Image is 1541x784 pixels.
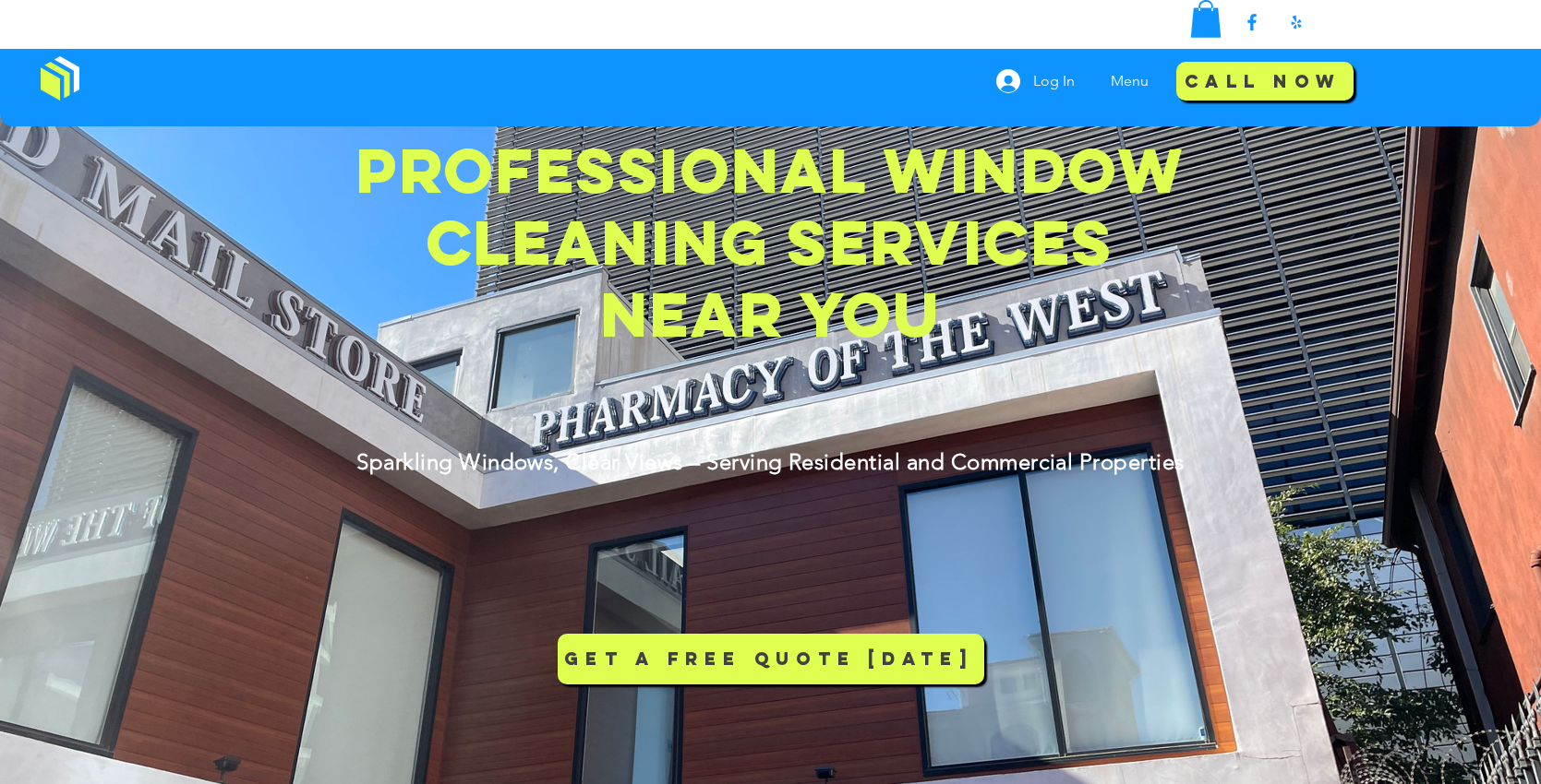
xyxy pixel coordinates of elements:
[1185,70,1341,92] span: Call Now
[1097,58,1168,104] div: Menu
[356,448,1184,475] span: Sparkling Windows, Clear Views – Serving Residential and Commercial Properties
[1241,11,1307,33] ul: Social Bar
[1097,58,1168,104] nav: Site
[41,56,79,101] img: Window Cleaning Budds, Affordable window cleaning services near me in Los Angeles
[355,131,1184,353] span: Professional Window Cleaning Services Near You
[983,64,1088,99] button: Log In
[1102,58,1158,104] p: Menu
[558,634,984,684] a: GET A FREE QUOTE TODAY
[564,647,973,670] span: GET A FREE QUOTE [DATE]
[1176,62,1354,101] a: Call Now
[1241,11,1263,33] img: Facebook
[1027,71,1081,91] span: Log In
[1285,11,1307,33] img: Yelp!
